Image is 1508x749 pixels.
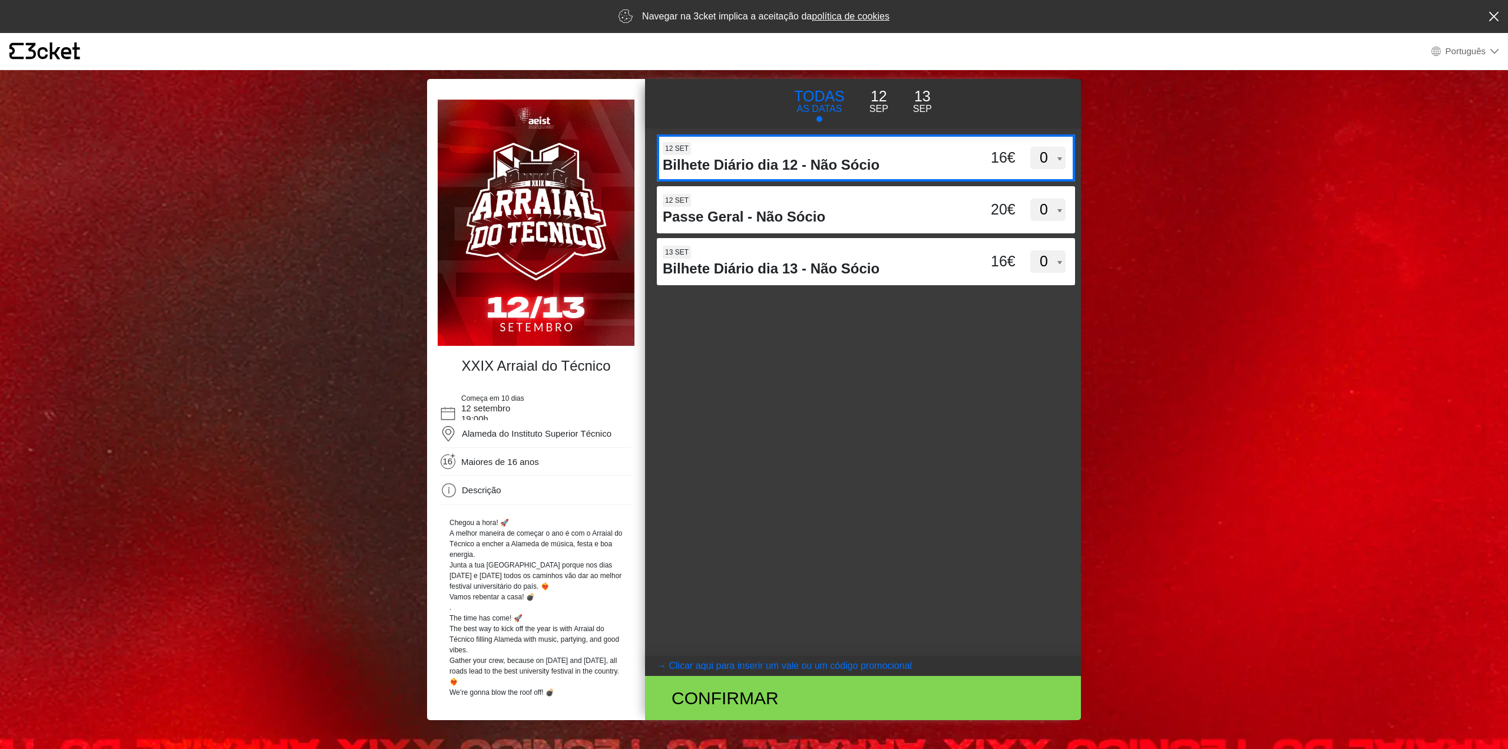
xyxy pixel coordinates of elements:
[657,659,666,673] arrow: →
[1030,147,1066,169] select: 12 set Bilhete Diário dia 12 - Não Sócio 16€
[449,623,623,655] p: The best way to kick off the year is with Arraial do Técnico filling Alameda with music, partying...
[642,9,889,24] p: Navegar na 3cket implica a aceitação da
[901,85,944,117] button: 13 Sep
[9,43,24,60] g: {' '}
[663,157,959,174] h4: Bilhete Diário dia 12 - Não Sócio
[449,592,623,602] p: Vamos rebentar a casa! 💣
[663,685,930,711] div: Confirmar
[1030,199,1066,221] select: 12 set Passe Geral - Não Sócio 20€
[663,142,691,155] span: 12 set
[449,519,509,527] span: Chegou a hora! 🚀
[913,102,932,116] p: Sep
[443,456,457,470] span: 16
[669,661,912,671] coupontext: Clicar aqui para inserir um vale ou um código promocional
[461,394,524,402] span: Começa em 10 dias
[449,687,623,698] p: We’re gonna blow the roof off! 💣
[1030,250,1066,273] select: 13 set Bilhete Diário dia 13 - Não Sócio 16€
[449,560,623,592] p: Junta a tua [GEOGRAPHIC_DATA] porque nos dias [DATE] e [DATE] todos os caminhos vão dar ao melhor...
[663,260,959,278] h4: Bilhete Diário dia 13 - Não Sócio
[869,85,888,108] p: 12
[959,250,1018,273] div: 16€
[663,209,959,226] h4: Passe Geral - Não Sócio
[794,102,845,116] p: AS DATAS
[645,676,1081,720] button: Confirmar
[462,428,611,438] span: Alameda do Instituto Superior Técnico
[645,656,1081,676] button: → Clicar aqui para inserir um vale ou um código promocional
[449,655,623,687] p: Gather your crew, because on [DATE] and [DATE], all roads lead to the best university festival in...
[462,485,501,495] span: Descrição
[959,199,1018,221] div: 20€
[663,246,691,259] span: 13 set
[794,85,845,108] p: TODAS
[782,85,857,123] button: TODAS AS DATAS
[812,11,889,21] a: política de cookies
[449,613,623,623] p: The time has come! 🚀
[461,403,510,424] span: 12 setembro 19:00h
[449,528,623,560] p: A melhor maneira de começar o ano é com o Arraial do Técnico a encher a Alameda de música, festa ...
[461,457,539,467] span: Maiores de 16 anos
[959,147,1018,169] div: 16€
[438,100,634,346] img: e49d6b16d0b2489fbe161f82f243c176.webp
[663,194,691,207] span: 12 set
[449,602,623,613] p: .
[449,453,456,458] span: +
[913,85,932,108] p: 13
[869,102,888,116] p: Sep
[444,358,629,375] h4: XXIX Arraial do Técnico
[857,85,901,117] button: 12 Sep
